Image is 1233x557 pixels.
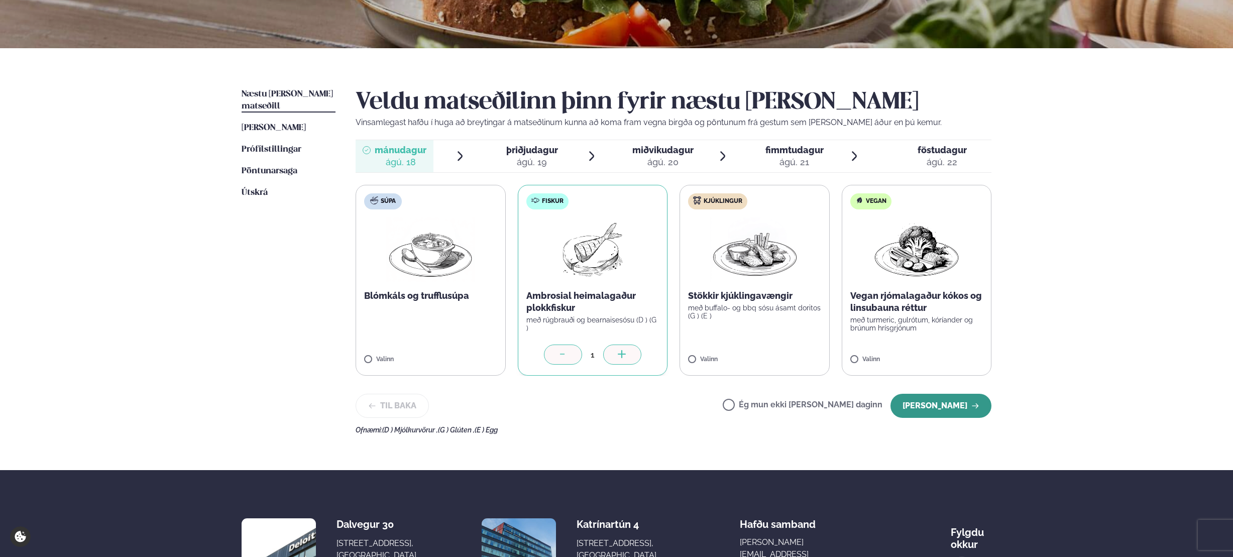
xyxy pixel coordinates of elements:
button: Til baka [356,394,429,418]
img: Vegan.png [872,217,961,282]
span: Kjúklingur [704,197,742,205]
p: Vegan rjómalagaður kókos og linsubauna réttur [850,290,983,314]
a: Útskrá [242,187,268,199]
img: Chicken-wings-legs.png [710,217,799,282]
div: 1 [582,349,603,361]
span: Næstu [PERSON_NAME] matseðill [242,90,333,110]
span: fimmtudagur [765,145,824,155]
p: með rúgbrauði og bearnaisesósu (D ) (G ) [526,316,659,332]
span: miðvikudagur [632,145,694,155]
button: [PERSON_NAME] [890,394,991,418]
a: Cookie settings [10,526,31,547]
div: ágú. 21 [765,156,824,168]
a: Næstu [PERSON_NAME] matseðill [242,88,335,113]
span: (D ) Mjólkurvörur , [382,426,438,434]
img: Soup.png [386,217,475,282]
p: Blómkáls og trufflusúpa [364,290,497,302]
span: (G ) Glúten , [438,426,475,434]
p: Stökkir kjúklingavængir [688,290,821,302]
div: ágú. 22 [918,156,967,168]
span: mánudagur [375,145,426,155]
img: fish.svg [531,196,539,204]
h2: Veldu matseðilinn þinn fyrir næstu [PERSON_NAME] [356,88,991,117]
img: Vegan.svg [855,196,863,204]
span: [PERSON_NAME] [242,124,306,132]
span: föstudagur [918,145,967,155]
div: Ofnæmi: [356,426,991,434]
p: með turmeric, gulrótum, kóríander og brúnum hrísgrjónum [850,316,983,332]
span: Pöntunarsaga [242,167,297,175]
div: Dalvegur 30 [337,518,416,530]
p: Ambrosial heimalagaður plokkfiskur [526,290,659,314]
img: chicken.svg [693,196,701,204]
span: (E ) Egg [475,426,498,434]
span: Vegan [866,197,886,205]
span: Fiskur [542,197,564,205]
div: ágú. 19 [506,156,558,168]
div: ágú. 18 [375,156,426,168]
span: Hafðu samband [740,510,816,530]
div: ágú. 20 [632,156,694,168]
a: Prófílstillingar [242,144,301,156]
span: Prófílstillingar [242,145,301,154]
span: þriðjudagur [506,145,558,155]
span: Súpa [381,197,396,205]
img: fish.png [561,217,625,282]
img: soup.svg [370,196,378,204]
span: Útskrá [242,188,268,197]
p: með buffalo- og bbq sósu ásamt doritos (G ) (E ) [688,304,821,320]
a: [PERSON_NAME] [242,122,306,134]
p: Vinsamlegast hafðu í huga að breytingar á matseðlinum kunna að koma fram vegna birgða og pöntunum... [356,117,991,129]
div: Katrínartún 4 [577,518,656,530]
div: Fylgdu okkur [951,518,991,550]
a: Pöntunarsaga [242,165,297,177]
